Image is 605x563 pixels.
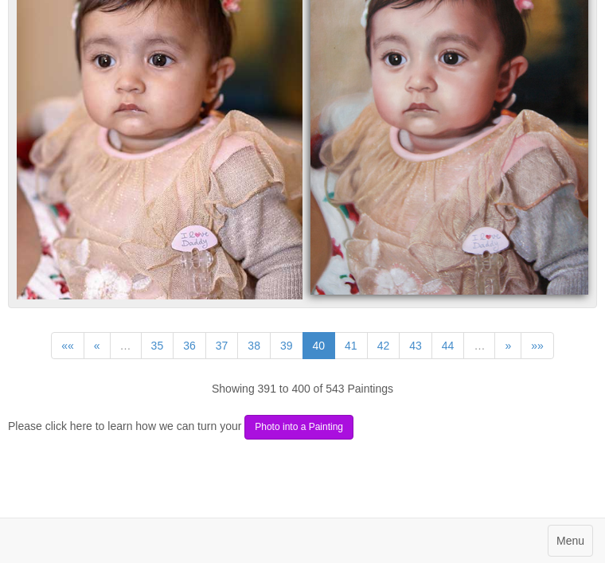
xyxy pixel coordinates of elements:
[205,332,239,359] a: 37
[521,332,554,359] a: »»
[270,332,303,359] a: 39
[367,332,400,359] a: 42
[51,332,84,359] a: ««
[463,332,495,359] a: …
[8,415,597,440] p: Please click here to learn how we can turn your
[302,332,336,359] a: 40
[334,332,368,359] a: 41
[548,525,593,557] button: Menu
[141,332,174,359] a: 35
[244,415,353,440] button: Photo into a Painting
[237,332,271,359] a: 38
[110,332,142,359] a: …
[431,332,465,359] a: 44
[399,332,432,359] a: 43
[494,332,521,359] a: »
[8,379,597,399] p: Showing 391 to 400 of 543 Paintings
[556,534,584,547] span: Menu
[173,332,206,359] a: 36
[84,332,111,359] a: «
[241,420,353,432] a: Photo into a Painting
